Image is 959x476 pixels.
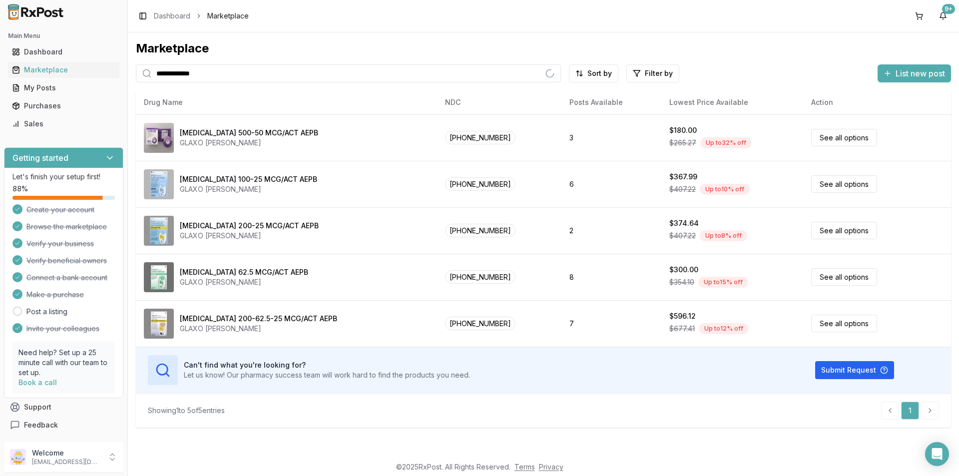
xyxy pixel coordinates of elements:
th: Lowest Price Available [661,90,803,114]
button: Feedback [4,416,123,434]
span: $407.22 [669,231,696,241]
div: 9+ [942,4,955,14]
td: 7 [561,300,661,347]
div: GLAXO [PERSON_NAME] [180,324,337,334]
a: See all options [811,222,877,239]
th: NDC [437,90,561,114]
p: Welcome [32,448,101,458]
button: Support [4,398,123,416]
a: See all options [811,268,877,286]
span: List new post [896,67,945,79]
td: 2 [561,207,661,254]
span: [PHONE_NUMBER] [445,317,515,330]
span: Verify beneficial owners [26,256,107,266]
div: GLAXO [PERSON_NAME] [180,184,317,194]
div: $374.64 [669,218,699,228]
span: [PHONE_NUMBER] [445,224,515,237]
span: Verify your business [26,239,94,249]
span: $354.10 [669,277,694,287]
a: Post a listing [26,307,67,317]
a: Privacy [539,463,563,471]
a: Marketplace [8,61,119,79]
span: Browse the marketplace [26,222,107,232]
img: RxPost Logo [4,4,68,20]
p: Let's finish your setup first! [12,172,115,182]
img: Incruse Ellipta 62.5 MCG/ACT AEPB [144,262,174,292]
span: Sort by [587,68,612,78]
a: Book a call [18,378,57,387]
div: [MEDICAL_DATA] 62.5 MCG/ACT AEPB [180,267,308,277]
img: Breo Ellipta 200-25 MCG/ACT AEPB [144,216,174,246]
span: Filter by [645,68,673,78]
a: My Posts [8,79,119,97]
div: $180.00 [669,125,697,135]
a: See all options [811,129,877,146]
h2: Main Menu [8,32,119,40]
a: Dashboard [154,11,190,21]
button: Filter by [626,64,679,82]
div: GLAXO [PERSON_NAME] [180,138,318,148]
span: Marketplace [207,11,249,21]
div: [MEDICAL_DATA] 100-25 MCG/ACT AEPB [180,174,317,184]
div: Marketplace [12,65,115,75]
div: [MEDICAL_DATA] 500-50 MCG/ACT AEPB [180,128,318,138]
span: Invite your colleagues [26,324,99,334]
div: Up to 8 % off [700,230,747,241]
div: Purchases [12,101,115,111]
img: Breo Ellipta 100-25 MCG/ACT AEPB [144,169,174,199]
div: GLAXO [PERSON_NAME] [180,277,308,287]
nav: pagination [881,402,939,420]
div: $367.99 [669,172,697,182]
div: Up to 12 % off [699,323,749,334]
span: Connect a bank account [26,273,107,283]
a: See all options [811,315,877,332]
td: 6 [561,161,661,207]
span: $407.22 [669,184,696,194]
th: Posts Available [561,90,661,114]
h3: Can't find what you're looking for? [184,360,470,370]
div: Up to 32 % off [700,137,752,148]
span: Create your account [26,205,94,215]
button: Marketplace [4,62,123,78]
a: Sales [8,115,119,133]
button: Purchases [4,98,123,114]
span: $677.41 [669,324,695,334]
nav: breadcrumb [154,11,249,21]
button: List new post [878,64,951,82]
button: Sort by [569,64,618,82]
a: Purchases [8,97,119,115]
div: Up to 10 % off [700,184,750,195]
a: List new post [878,69,951,79]
span: 88 % [12,184,28,194]
div: Up to 15 % off [698,277,748,288]
img: User avatar [10,449,26,465]
div: Sales [12,119,115,129]
button: 9+ [935,8,951,24]
span: Feedback [24,420,58,430]
div: My Posts [12,83,115,93]
span: $265.27 [669,138,696,148]
a: Dashboard [8,43,119,61]
img: Advair Diskus 500-50 MCG/ACT AEPB [144,123,174,153]
div: [MEDICAL_DATA] 200-62.5-25 MCG/ACT AEPB [180,314,337,324]
th: Action [803,90,952,114]
div: Showing 1 to 5 of 5 entries [148,406,225,416]
a: Terms [514,463,535,471]
span: [PHONE_NUMBER] [445,131,515,144]
button: Submit Request [815,361,894,379]
span: Make a purchase [26,290,84,300]
th: Drug Name [136,90,437,114]
p: [EMAIL_ADDRESS][DOMAIN_NAME] [32,458,101,466]
td: 3 [561,114,661,161]
button: My Posts [4,80,123,96]
div: GLAXO [PERSON_NAME] [180,231,319,241]
div: Open Intercom Messenger [925,442,949,466]
button: Dashboard [4,44,123,60]
a: 1 [901,402,919,420]
p: Need help? Set up a 25 minute call with our team to set up. [18,348,109,378]
div: Dashboard [12,47,115,57]
h3: Getting started [12,152,68,164]
span: [PHONE_NUMBER] [445,177,515,191]
span: [PHONE_NUMBER] [445,270,515,284]
div: Marketplace [136,40,951,56]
